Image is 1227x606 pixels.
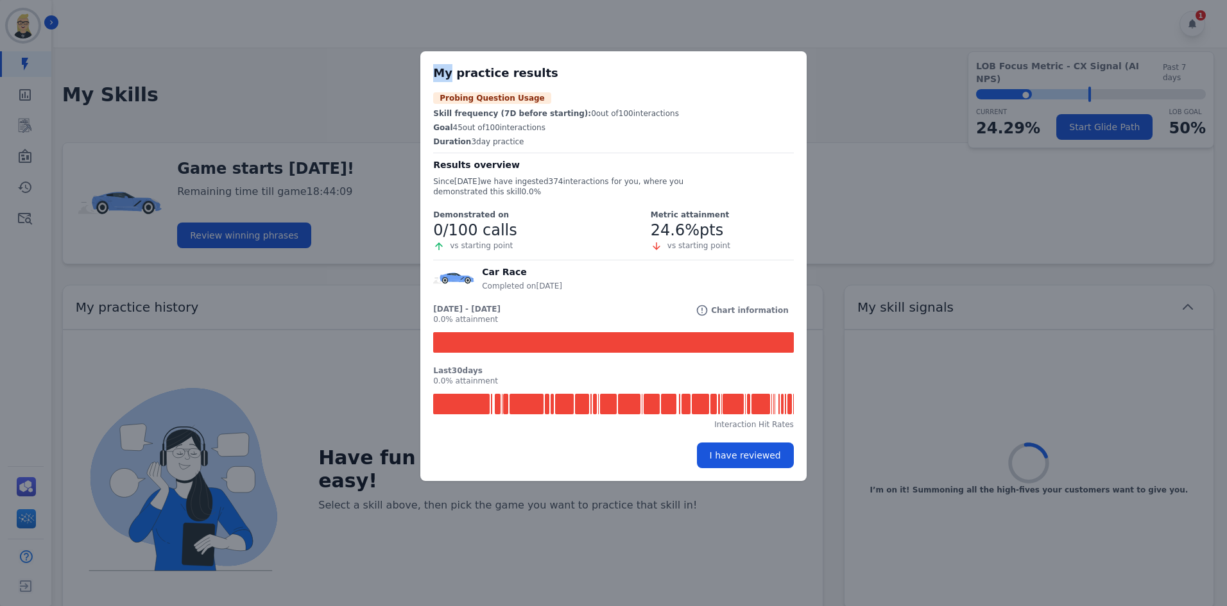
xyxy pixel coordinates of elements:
[482,281,562,291] p: Completed on [DATE]
[433,220,517,240] h2: 0 /100 calls
[433,108,794,119] p: 0 out of 100 interactions
[450,241,513,250] span: vs starting point
[433,304,501,314] p: [DATE] - [DATE]
[482,265,562,278] h3: Car Race
[433,64,794,82] h2: My practice results
[433,123,452,132] span: Goal
[433,210,517,220] p: Demonstrated on
[651,210,730,220] p: Metric attainment
[433,376,794,386] p: 0.0 % attainment
[433,158,794,171] h3: Results overview
[697,442,794,468] button: I have reviewed
[711,305,789,316] p: Chart information
[433,366,794,376] p: Last 30 days
[433,419,794,430] p: Interaction Hit Rates
[651,220,730,240] h2: 24.6 %pts
[433,92,551,104] span: Probing Question Usage
[433,136,794,147] p: 3 day practice
[433,122,794,133] p: 45 out of 100 interactions
[433,176,721,197] p: Since [DATE] we have ingested 374 interactions for you, where you demonstrated this skill 0.0 %
[433,109,591,118] span: Skill frequency (7D before starting):
[433,314,501,324] p: 0.0 % attainment
[433,137,471,146] span: Duration
[667,241,730,250] span: vs starting point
